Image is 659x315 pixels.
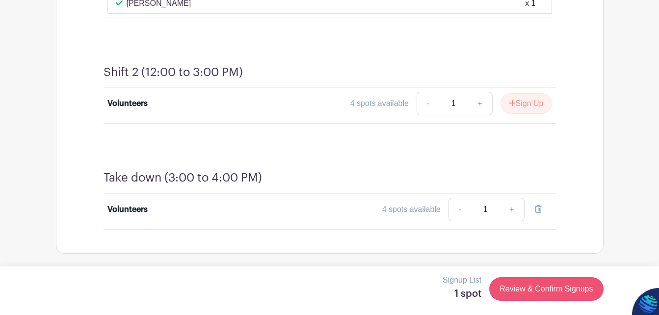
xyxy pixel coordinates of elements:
[104,65,243,79] h4: Shift 2 (12:00 to 3:00 PM)
[443,274,481,286] p: Signup List
[107,98,148,109] div: Volunteers
[501,93,552,114] button: Sign Up
[448,198,471,221] a: -
[500,198,524,221] a: +
[417,92,439,115] a: -
[107,204,148,215] div: Volunteers
[489,277,603,301] a: Review & Confirm Signups
[443,288,481,300] h5: 1 spot
[104,171,262,185] h4: Take down (3:00 to 4:00 PM)
[468,92,492,115] a: +
[382,204,441,215] div: 4 spots available
[350,98,409,109] div: 4 spots available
